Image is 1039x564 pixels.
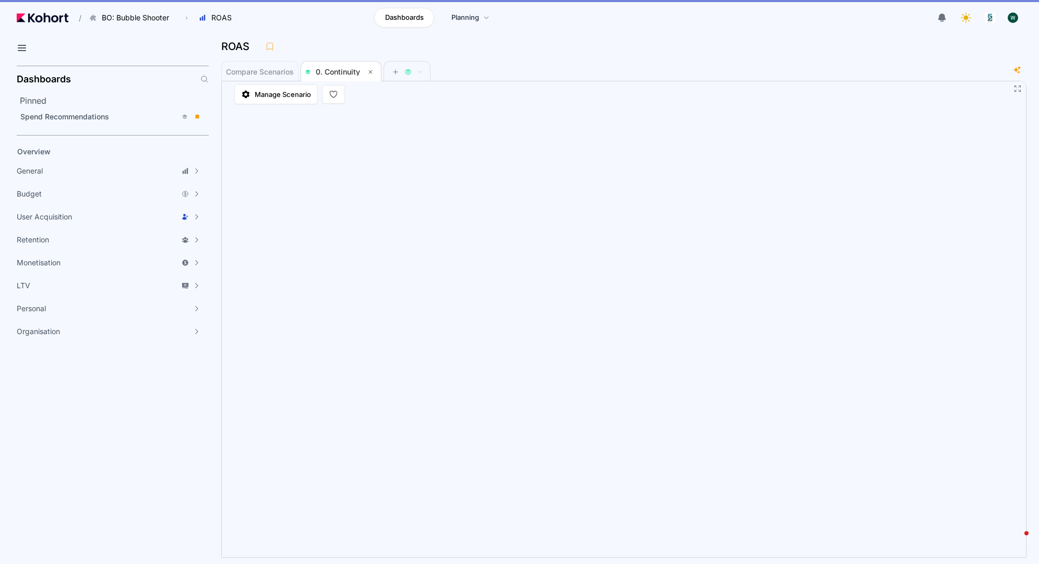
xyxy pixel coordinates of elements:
h3: ROAS [221,41,256,52]
span: BO: Bubble Shooter [102,13,169,23]
span: Organisation [17,326,60,337]
span: Planning [451,13,479,23]
span: Manage Scenario [255,89,311,100]
span: LTV [17,280,30,291]
span: Overview [17,147,51,156]
a: Dashboards [374,8,434,28]
a: Planning [440,8,500,28]
a: Overview [14,144,191,160]
span: Monetisation [17,258,61,268]
span: User Acquisition [17,212,72,222]
img: logo_logo_images_1_20240607072359498299_20240828135028712857.jpeg [985,13,995,23]
span: Dashboards [385,13,424,23]
button: Fullscreen [1013,84,1022,93]
h2: Pinned [20,94,209,107]
span: / [70,13,81,23]
span: Retention [17,235,49,245]
span: Personal [17,303,46,314]
span: Budget [17,189,42,199]
a: Spend Recommendations [17,109,206,125]
span: 0. Continuity [316,67,360,76]
img: Kohort logo [17,13,68,22]
span: ROAS [211,13,232,23]
span: › [183,14,190,22]
span: General [17,166,43,176]
button: BO: Bubble Shooter [83,9,180,27]
span: Compare Scenarios [226,68,294,76]
button: ROAS [193,9,243,27]
h2: Dashboards [17,75,71,84]
a: Manage Scenario [234,84,318,104]
span: Spend Recommendations [20,112,109,121]
iframe: Intercom live chat [1004,529,1029,554]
